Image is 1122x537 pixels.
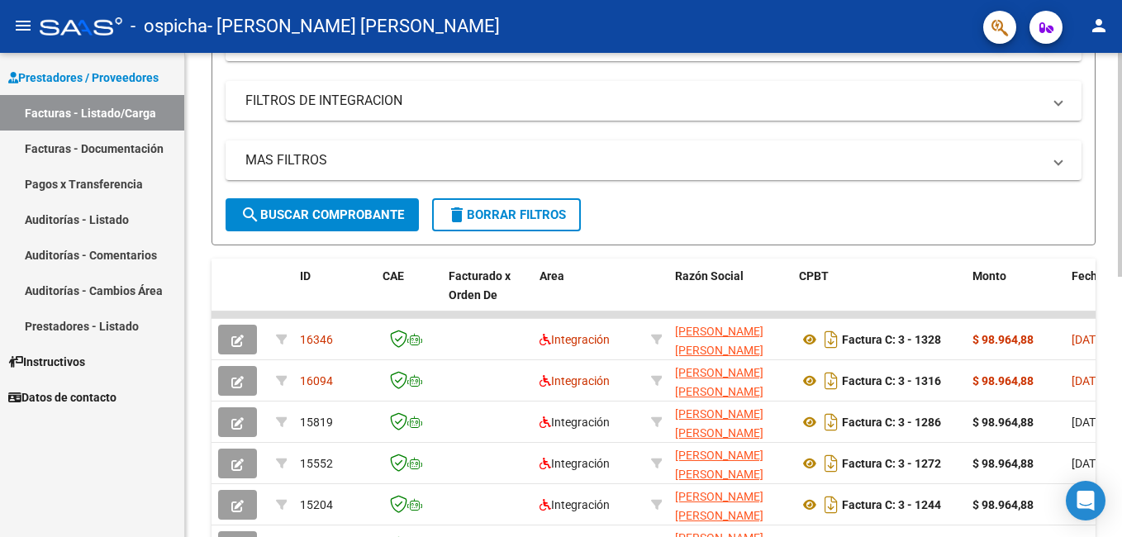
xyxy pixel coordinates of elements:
span: [DATE] [1072,416,1105,429]
span: Integración [540,457,610,470]
span: 15819 [300,416,333,429]
i: Descargar documento [820,450,842,477]
strong: Factura C: 3 - 1328 [842,333,941,346]
span: [PERSON_NAME] [PERSON_NAME] [675,325,763,357]
span: [DATE] [1072,374,1105,387]
i: Descargar documento [820,492,842,518]
span: Integración [540,333,610,346]
datatable-header-cell: Razón Social [668,259,792,331]
datatable-header-cell: Area [533,259,644,331]
span: CAE [383,269,404,283]
datatable-header-cell: Monto [966,259,1065,331]
span: CPBT [799,269,829,283]
span: Monto [972,269,1006,283]
strong: $ 98.964,88 [972,498,1034,511]
span: Integración [540,416,610,429]
strong: Factura C: 3 - 1272 [842,457,941,470]
strong: $ 98.964,88 [972,416,1034,429]
span: Integración [540,498,610,511]
div: 27286794985 [675,487,786,522]
strong: Factura C: 3 - 1244 [842,498,941,511]
span: Datos de contacto [8,388,116,406]
mat-icon: search [240,205,260,225]
span: [DATE] [1072,457,1105,470]
span: - [PERSON_NAME] [PERSON_NAME] [207,8,500,45]
span: Facturado x Orden De [449,269,511,302]
span: 15552 [300,457,333,470]
mat-panel-title: MAS FILTROS [245,151,1042,169]
datatable-header-cell: Facturado x Orden De [442,259,533,331]
span: [PERSON_NAME] [PERSON_NAME] [675,407,763,440]
mat-icon: menu [13,16,33,36]
div: Open Intercom Messenger [1066,481,1105,520]
span: [DATE] [1072,333,1105,346]
span: 15204 [300,498,333,511]
div: 27286794985 [675,322,786,357]
button: Borrar Filtros [432,198,581,231]
strong: $ 98.964,88 [972,374,1034,387]
mat-panel-title: FILTROS DE INTEGRACION [245,92,1042,110]
mat-icon: delete [447,205,467,225]
span: [PERSON_NAME] [PERSON_NAME] [675,490,763,522]
span: Integración [540,374,610,387]
span: [PERSON_NAME] [PERSON_NAME] [675,449,763,481]
span: ID [300,269,311,283]
strong: $ 98.964,88 [972,333,1034,346]
strong: Factura C: 3 - 1286 [842,416,941,429]
mat-expansion-panel-header: MAS FILTROS [226,140,1082,180]
span: Prestadores / Proveedores [8,69,159,87]
datatable-header-cell: CAE [376,259,442,331]
datatable-header-cell: ID [293,259,376,331]
button: Buscar Comprobante [226,198,419,231]
span: Borrar Filtros [447,207,566,222]
mat-expansion-panel-header: FILTROS DE INTEGRACION [226,81,1082,121]
div: 27286794985 [675,405,786,440]
i: Descargar documento [820,326,842,353]
strong: $ 98.964,88 [972,457,1034,470]
span: Buscar Comprobante [240,207,404,222]
strong: Factura C: 3 - 1316 [842,374,941,387]
span: [PERSON_NAME] [PERSON_NAME] [675,366,763,398]
span: Razón Social [675,269,744,283]
span: 16094 [300,374,333,387]
span: Area [540,269,564,283]
i: Descargar documento [820,368,842,394]
datatable-header-cell: CPBT [792,259,966,331]
span: Instructivos [8,353,85,371]
div: 27286794985 [675,446,786,481]
i: Descargar documento [820,409,842,435]
div: 27286794985 [675,364,786,398]
span: - ospicha [131,8,207,45]
span: 16346 [300,333,333,346]
mat-icon: person [1089,16,1109,36]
